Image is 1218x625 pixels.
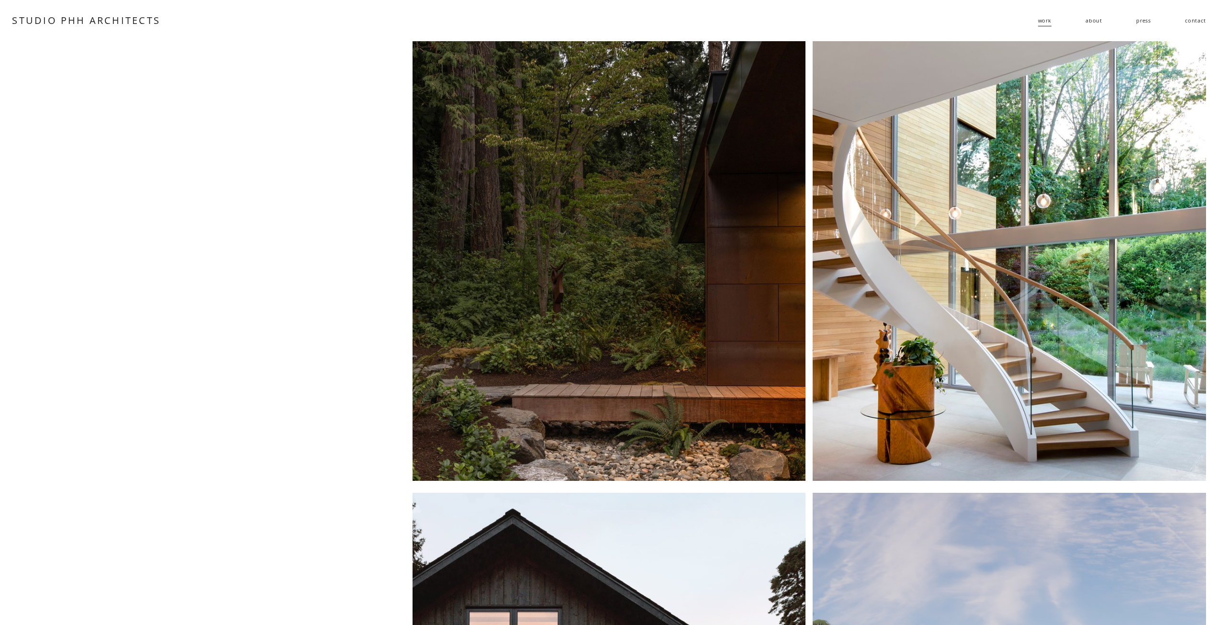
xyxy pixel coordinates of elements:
[1136,13,1151,28] a: press
[1085,13,1102,28] a: about
[12,14,160,27] a: STUDIO PHH ARCHITECTS
[1038,13,1051,28] a: folder dropdown
[1038,14,1051,27] span: work
[1185,13,1206,28] a: contact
